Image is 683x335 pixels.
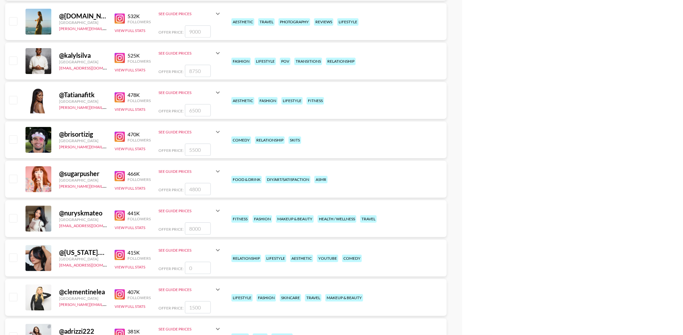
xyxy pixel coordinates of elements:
div: fashion [258,97,278,104]
div: 415K [127,249,151,256]
div: 525K [127,52,151,59]
a: [EMAIL_ADDRESS][DOMAIN_NAME] [59,261,124,267]
div: 532K [127,13,151,19]
button: View Full Stats [115,304,145,309]
button: View Full Stats [115,68,145,72]
div: Followers [127,256,151,261]
div: See Guide Prices [158,327,214,331]
input: 9000 [185,25,211,37]
div: [GEOGRAPHIC_DATA] [59,99,107,104]
div: Followers [127,59,151,64]
button: View Full Stats [115,225,145,230]
span: Offer Price: [158,30,184,35]
img: Instagram [115,92,125,102]
div: lifestyle [231,294,253,301]
img: Instagram [115,250,125,260]
div: See Guide Prices [158,124,222,140]
div: fitness [307,97,324,104]
input: 8750 [185,65,211,77]
div: See Guide Prices [158,45,222,61]
input: 0 [185,262,211,274]
div: See Guide Prices [158,11,214,16]
div: travel [305,294,321,301]
div: lifestyle [255,58,276,65]
div: See Guide Prices [158,90,214,95]
div: See Guide Prices [158,287,214,292]
div: [GEOGRAPHIC_DATA] [59,20,107,25]
div: fashion [231,58,251,65]
div: Followers [127,177,151,182]
span: Offer Price: [158,266,184,271]
div: lifestyle [281,97,303,104]
div: Followers [127,138,151,142]
img: Instagram [115,289,125,299]
div: Followers [127,295,151,300]
div: travel [360,215,377,223]
a: [EMAIL_ADDRESS][DOMAIN_NAME] [59,64,124,70]
img: Instagram [115,13,125,24]
img: Instagram [115,210,125,221]
div: Followers [127,98,151,103]
a: [PERSON_NAME][EMAIL_ADDRESS][DOMAIN_NAME] [59,104,155,110]
div: fashion [257,294,276,301]
div: 478K [127,92,151,98]
div: [GEOGRAPHIC_DATA] [59,138,107,143]
div: fitness [231,215,249,223]
div: See Guide Prices [158,169,214,174]
input: 4800 [185,183,211,195]
div: [GEOGRAPHIC_DATA] [59,178,107,183]
div: asmr [314,176,328,183]
img: Instagram [115,53,125,63]
div: @ kalylsilva [59,51,107,59]
div: relationship [326,58,356,65]
img: Instagram [115,131,125,142]
div: reviews [314,18,333,26]
button: View Full Stats [115,265,145,269]
div: makeup & beauty [325,294,363,301]
a: [PERSON_NAME][EMAIL_ADDRESS][DOMAIN_NAME] [59,301,155,307]
div: See Guide Prices [158,85,222,100]
div: See Guide Prices [158,282,222,297]
div: food & drink [231,176,262,183]
div: @ clementinelea [59,288,107,296]
a: [PERSON_NAME][EMAIL_ADDRESS][DOMAIN_NAME] [59,25,155,31]
div: See Guide Prices [158,242,222,258]
div: 470K [127,131,151,138]
a: [PERSON_NAME][EMAIL_ADDRESS][DOMAIN_NAME] [59,183,155,189]
div: aesthetic [231,18,254,26]
div: [GEOGRAPHIC_DATA] [59,256,107,261]
div: aesthetic [290,255,313,262]
button: View Full Stats [115,28,145,33]
div: [GEOGRAPHIC_DATA] [59,59,107,64]
input: 6500 [185,104,211,116]
div: pov [280,58,291,65]
div: [GEOGRAPHIC_DATA] [59,296,107,301]
div: See Guide Prices [158,6,222,21]
span: Offer Price: [158,148,184,153]
div: lifestyle [265,255,286,262]
div: [GEOGRAPHIC_DATA] [59,217,107,222]
div: @ brisortizig [59,130,107,138]
div: @ [US_STATE].kaoud [59,248,107,256]
button: View Full Stats [115,186,145,191]
div: health / wellness [318,215,356,223]
span: Offer Price: [158,109,184,113]
span: Offer Price: [158,227,184,232]
div: makeup & beauty [276,215,314,223]
div: comedy [231,136,251,144]
div: comedy [342,255,362,262]
div: 381K [127,328,151,335]
input: 8000 [185,222,211,235]
div: skits [289,136,301,144]
div: Followers [127,19,151,24]
span: Offer Price: [158,306,184,310]
input: 1500 [185,301,211,313]
div: 466K [127,171,151,177]
div: relationship [231,255,261,262]
a: [EMAIL_ADDRESS][DOMAIN_NAME] [59,222,124,228]
div: diy/art/satisfaction [266,176,311,183]
div: aesthetic [231,97,254,104]
div: 441K [127,210,151,216]
a: [PERSON_NAME][EMAIL_ADDRESS][PERSON_NAME][DOMAIN_NAME] [59,143,185,149]
div: See Guide Prices [158,130,214,134]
